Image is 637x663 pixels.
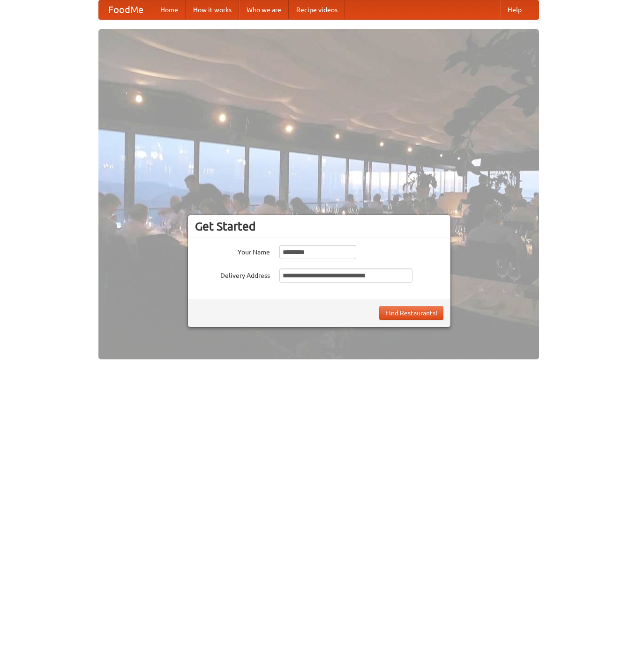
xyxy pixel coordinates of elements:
button: Find Restaurants! [379,306,443,320]
h3: Get Started [195,219,443,233]
a: Home [153,0,186,19]
a: Recipe videos [289,0,345,19]
label: Delivery Address [195,268,270,280]
a: How it works [186,0,239,19]
label: Your Name [195,245,270,257]
a: Who we are [239,0,289,19]
a: FoodMe [99,0,153,19]
a: Help [500,0,529,19]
